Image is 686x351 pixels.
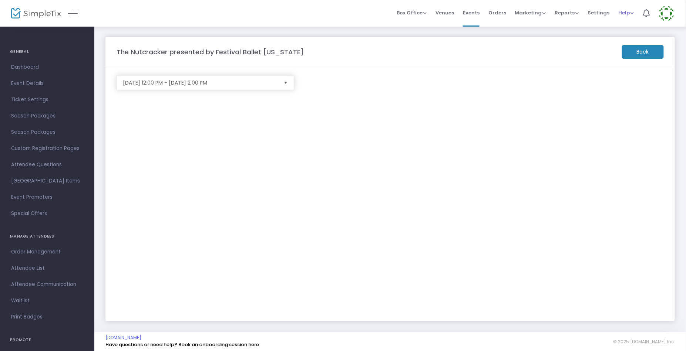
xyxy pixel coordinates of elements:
m-panel-title: The Nutcracker presented by Festival Ballet [US_STATE] [117,47,304,57]
span: Orders [488,3,506,22]
span: Help [619,9,634,16]
span: Settings [588,3,610,22]
span: Season Packages [11,111,83,121]
button: Select [280,76,291,90]
span: Attendee Questions [11,160,83,170]
span: Attendee List [11,263,83,273]
span: [GEOGRAPHIC_DATA] Items [11,176,83,186]
span: [DATE] 12:00 PM - [DATE] 2:00 PM [123,79,278,86]
span: Marketing [515,9,546,16]
span: Ticket Settings [11,95,83,105]
span: Event Details [11,79,83,88]
span: Box Office [397,9,427,16]
h4: PROMOTE [10,333,84,347]
span: Attendee Communication [11,280,83,289]
span: Events [463,3,480,22]
iframe: seating chart [117,93,664,313]
span: Season Packages [11,127,83,137]
a: Have questions or need help? Book an onboarding session here [105,341,259,348]
span: Event Promoters [11,192,83,202]
span: Order Management [11,247,83,257]
span: Custom Registration Pages [11,144,83,153]
h4: MANAGE ATTENDEES [10,229,84,244]
span: © 2025 [DOMAIN_NAME] Inc. [613,339,675,345]
span: Reports [555,9,579,16]
span: Print Badges [11,312,83,322]
h4: GENERAL [10,44,84,59]
span: Venues [436,3,454,22]
span: Dashboard [11,62,83,72]
span: Special Offers [11,209,83,218]
m-button: Back [622,45,664,59]
a: [DOMAIN_NAME] [105,335,141,341]
span: Waitlist [11,296,83,306]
